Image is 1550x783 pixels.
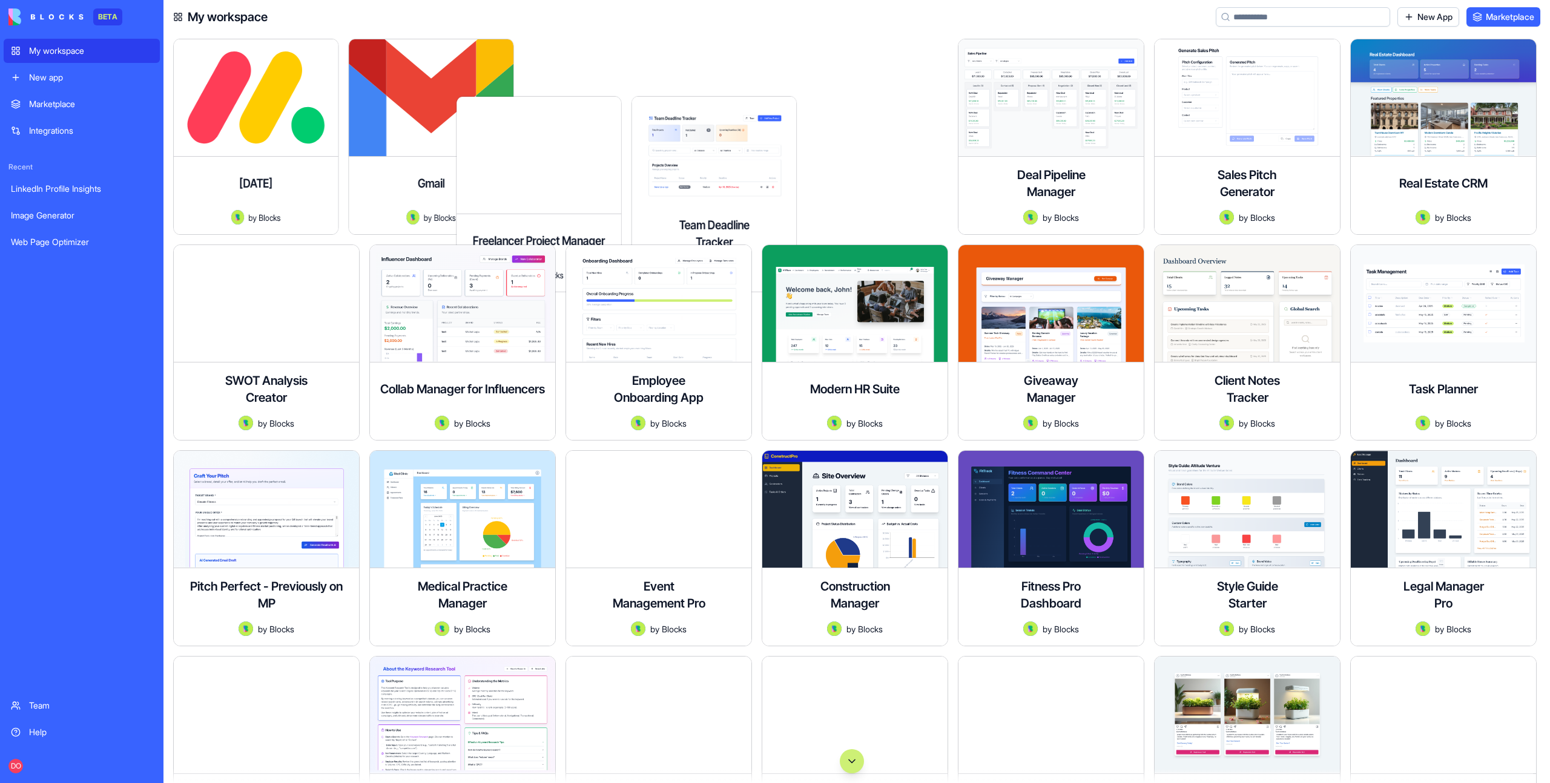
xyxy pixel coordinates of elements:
span: by [1043,417,1052,430]
h4: Giveaway Manager [1003,372,1100,406]
img: Avatar [435,621,449,636]
span: Blocks [1250,623,1275,635]
a: Integrations [4,119,160,143]
span: by [454,417,463,430]
img: Avatar [406,210,419,224]
a: Image Generator [4,203,160,228]
span: Blocks [1250,417,1275,430]
img: Avatar [1219,210,1234,224]
a: Giveaway ManagerAvatarbyBlocks [958,244,1144,441]
img: Avatar [827,416,842,430]
span: by [1435,211,1444,224]
span: Blocks [662,417,687,430]
a: LinkedIn Profile Insights [4,177,160,201]
h4: Fitness Pro Dashboard [1003,578,1100,612]
h4: Employee Onboarding App [610,372,707,406]
span: by [258,417,267,430]
h4: Collab Manager for Influencers [380,381,545,398]
h4: Event Management Pro [610,578,707,612]
a: GmailAvatarbyBlocks [369,39,556,235]
span: Blocks [466,623,490,635]
a: Construction ManagerAvatarbyBlocks [762,450,948,646]
a: Freelancer Project ManagerAvatarbyBlocks [566,39,752,235]
span: Blocks [858,417,883,430]
div: Image Generator [11,209,153,221]
img: Avatar [1416,621,1430,636]
span: by [1239,623,1248,635]
h4: Client Notes Tracker [1199,372,1296,406]
div: My workspace [29,45,153,57]
span: Blocks [1446,211,1471,224]
span: Blocks [1446,623,1471,635]
a: Medical Practice ManagerAvatarbyBlocks [369,450,556,646]
h4: Deal Pipeline Manager [1003,166,1100,200]
div: Help [29,726,153,738]
span: by [454,623,463,635]
span: Blocks [858,623,883,635]
span: by [1043,211,1052,224]
span: Blocks [662,623,687,635]
div: Marketplace [29,98,153,110]
a: Style Guide StarterAvatarbyBlocks [1154,450,1341,646]
img: Avatar [827,621,842,636]
img: Avatar [1023,210,1038,224]
h4: [DATE] [239,175,272,192]
span: Blocks [1054,211,1079,224]
h4: Style Guide Starter [1199,578,1296,612]
a: Task PlannerAvatarbyBlocks [1350,244,1537,441]
img: logo [8,8,84,25]
div: LinkedIn Profile Insights [11,183,153,195]
img: Avatar [435,416,449,430]
a: Web Page Optimizer [4,230,160,254]
span: Blocks [434,211,456,224]
span: by [1239,211,1248,224]
a: Legal Manager ProAvatarbyBlocks [1350,450,1537,646]
span: Blocks [259,211,280,224]
button: Scroll to bottom [840,749,864,773]
a: Help [4,720,160,744]
div: Integrations [29,125,153,137]
h4: SWOT Analysis Creator [218,372,315,406]
a: Pitch Perfect - Previously on MPAvatarbyBlocks [173,450,360,646]
span: by [424,211,432,224]
img: Avatar [1219,621,1234,636]
img: Avatar [239,621,253,636]
h4: Construction Manager [806,578,903,612]
h4: Medical Practice Manager [414,578,511,612]
h4: Freelancer Project Manager [473,232,605,249]
span: Blocks [1054,623,1079,635]
h4: Pitch Perfect - Previously on MP [183,578,349,612]
a: Deal Pipeline ManagerAvatarbyBlocks [958,39,1144,235]
a: Marketplace [4,92,160,116]
a: Real Estate CRMAvatarbyBlocks [1350,39,1537,235]
a: Marketplace [1466,7,1540,27]
span: by [1435,623,1444,635]
a: New app [4,65,160,90]
a: Modern HR SuiteAvatarbyBlocks [762,244,948,441]
a: New App [1397,7,1459,27]
a: Employee Onboarding AppAvatarbyBlocks [566,244,752,441]
span: by [650,623,659,635]
div: Web Page Optimizer [11,236,153,248]
img: Avatar [1416,210,1430,224]
h4: My workspace [188,8,268,25]
img: Avatar [1219,416,1234,430]
a: Client Notes TrackerAvatarbyBlocks [1154,244,1341,441]
span: by [1435,417,1444,430]
span: by [1043,623,1052,635]
span: Recent [4,162,160,172]
h4: Legal Manager Pro [1395,578,1492,612]
div: New app [29,71,153,84]
a: Team Deadline TrackerAvatarbyBlocks [762,39,948,235]
a: Collab Manager for InfluencersAvatarbyBlocks [369,244,556,441]
span: Blocks [269,417,294,430]
span: Blocks [466,417,490,430]
a: Team [4,693,160,718]
img: Avatar [1023,416,1038,430]
a: Sales Pitch GeneratorAvatarbyBlocks [1154,39,1341,235]
h4: Gmail [418,175,444,192]
span: Blocks [1446,417,1471,430]
div: BETA [93,8,122,25]
h4: Task Planner [1409,381,1478,398]
span: by [1239,417,1248,430]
